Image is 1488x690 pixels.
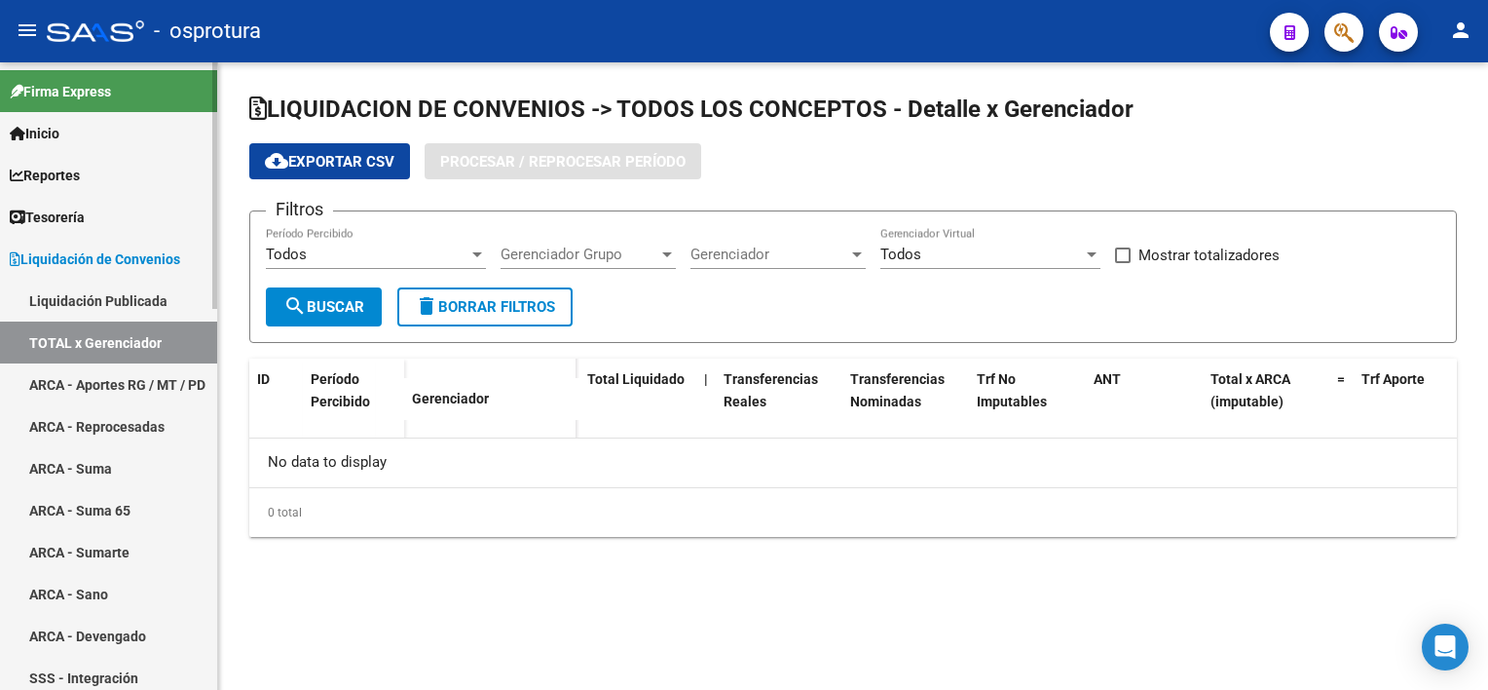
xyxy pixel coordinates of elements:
[1138,244,1280,267] span: Mostrar totalizadores
[1094,371,1121,387] span: ANT
[10,123,59,144] span: Inicio
[696,359,716,444] datatable-header-cell: |
[249,96,1134,123] span: LIQUIDACION DE CONVENIOS -> TODOS LOS CONCEPTOS - Detalle x Gerenciador
[1449,19,1472,42] mat-icon: person
[266,196,333,223] h3: Filtros
[249,359,303,441] datatable-header-cell: ID
[1086,359,1203,444] datatable-header-cell: ANT
[154,10,261,53] span: - osprotura
[1203,359,1329,444] datatable-header-cell: Total x ARCA (imputable)
[1354,359,1470,444] datatable-header-cell: Trf Aporte
[10,165,80,186] span: Reportes
[969,359,1086,444] datatable-header-cell: Trf No Imputables
[10,81,111,102] span: Firma Express
[415,294,438,318] mat-icon: delete
[977,371,1047,409] span: Trf No Imputables
[724,371,818,409] span: Transferencias Reales
[1422,624,1469,671] div: Open Intercom Messenger
[850,371,945,409] span: Transferencias Nominadas
[412,391,489,406] span: Gerenciador
[579,359,696,444] datatable-header-cell: Total Liquidado
[704,371,708,387] span: |
[283,294,307,318] mat-icon: search
[249,439,1457,487] div: No data to display
[880,246,921,263] span: Todos
[440,153,686,171] span: Procesar / Reprocesar período
[1361,371,1425,387] span: Trf Aporte
[266,246,307,263] span: Todos
[690,246,848,263] span: Gerenciador
[1329,359,1354,444] datatable-header-cell: =
[283,298,364,316] span: Buscar
[303,359,376,441] datatable-header-cell: Período Percibido
[266,287,382,326] button: Buscar
[425,143,701,179] button: Procesar / Reprocesar período
[249,143,410,179] button: Exportar CSV
[716,359,842,444] datatable-header-cell: Transferencias Reales
[16,19,39,42] mat-icon: menu
[311,371,370,409] span: Período Percibido
[10,249,180,270] span: Liquidación de Convenios
[842,359,969,444] datatable-header-cell: Transferencias Nominadas
[404,378,579,420] datatable-header-cell: Gerenciador
[415,298,555,316] span: Borrar Filtros
[249,488,1457,537] div: 0 total
[397,287,573,326] button: Borrar Filtros
[265,153,394,171] span: Exportar CSV
[1210,371,1290,409] span: Total x ARCA (imputable)
[257,371,270,387] span: ID
[265,149,288,172] mat-icon: cloud_download
[587,371,685,387] span: Total Liquidado
[10,207,85,228] span: Tesorería
[1337,371,1345,387] span: =
[501,246,658,263] span: Gerenciador Grupo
